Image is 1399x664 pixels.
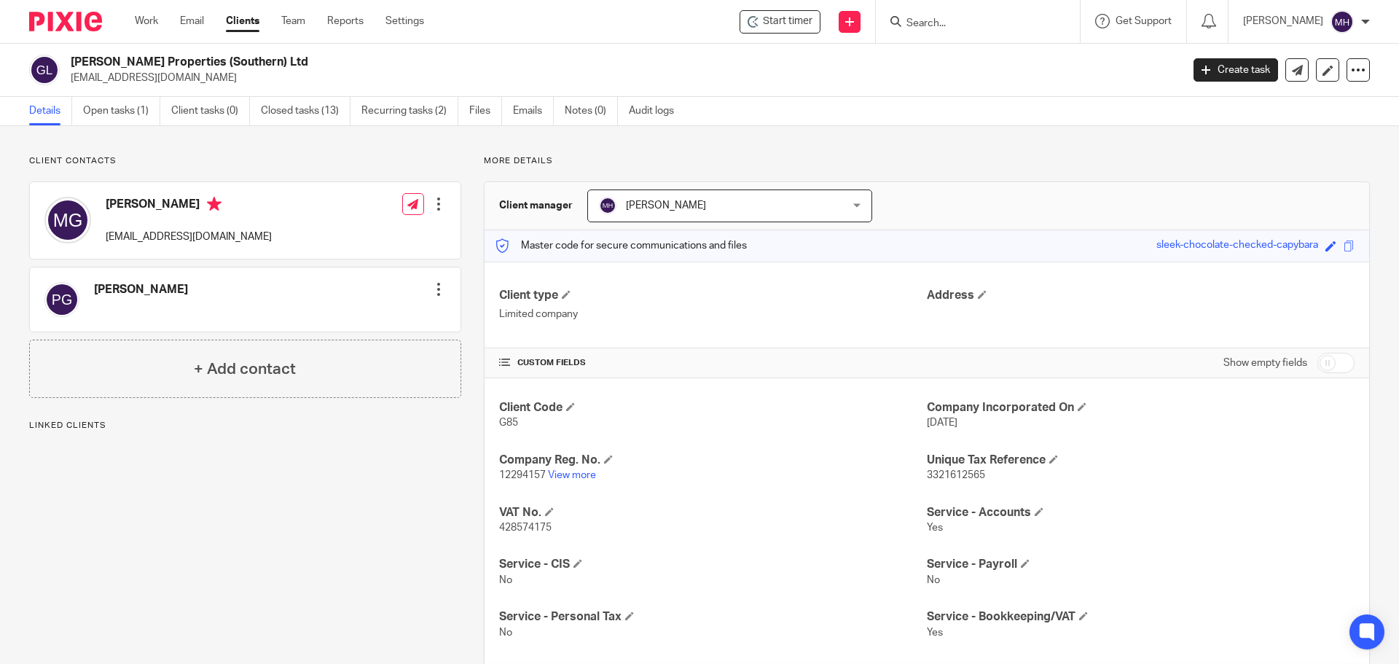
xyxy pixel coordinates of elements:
[171,97,250,125] a: Client tasks (0)
[499,557,927,572] h4: Service - CIS
[927,470,985,480] span: 3321612565
[29,420,461,431] p: Linked clients
[207,197,222,211] i: Primary
[1243,14,1323,28] p: [PERSON_NAME]
[927,523,943,533] span: Yes
[927,628,943,638] span: Yes
[499,523,552,533] span: 428574175
[626,200,706,211] span: [PERSON_NAME]
[83,97,160,125] a: Open tasks (1)
[135,14,158,28] a: Work
[281,14,305,28] a: Team
[499,418,518,428] span: G85
[327,14,364,28] a: Reports
[513,97,554,125] a: Emails
[1156,238,1318,254] div: sleek-chocolate-checked-capybara
[44,197,91,243] img: svg%3E
[499,288,927,303] h4: Client type
[385,14,424,28] a: Settings
[927,575,940,585] span: No
[44,282,79,317] img: svg%3E
[71,71,1172,85] p: [EMAIL_ADDRESS][DOMAIN_NAME]
[484,155,1370,167] p: More details
[469,97,502,125] a: Files
[29,12,102,31] img: Pixie
[927,418,957,428] span: [DATE]
[71,55,952,70] h2: [PERSON_NAME] Properties (Southern) Ltd
[29,97,72,125] a: Details
[499,505,927,520] h4: VAT No.
[499,307,927,321] p: Limited company
[499,609,927,625] h4: Service - Personal Tax
[361,97,458,125] a: Recurring tasks (2)
[565,97,618,125] a: Notes (0)
[927,453,1355,468] h4: Unique Tax Reference
[927,609,1355,625] h4: Service - Bookkeeping/VAT
[94,282,188,297] h4: [PERSON_NAME]
[499,400,927,415] h4: Client Code
[927,505,1355,520] h4: Service - Accounts
[1331,10,1354,34] img: svg%3E
[226,14,259,28] a: Clients
[499,357,927,369] h4: CUSTOM FIELDS
[499,575,512,585] span: No
[499,453,927,468] h4: Company Reg. No.
[763,14,812,29] span: Start timer
[629,97,685,125] a: Audit logs
[106,197,272,215] h4: [PERSON_NAME]
[927,557,1355,572] h4: Service - Payroll
[261,97,350,125] a: Closed tasks (13)
[1223,356,1307,370] label: Show empty fields
[927,288,1355,303] h4: Address
[499,628,512,638] span: No
[29,55,60,85] img: svg%3E
[927,400,1355,415] h4: Company Incorporated On
[740,10,820,34] div: Garrison Properties (Southern) Ltd
[499,470,546,480] span: 12294157
[1194,58,1278,82] a: Create task
[106,230,272,244] p: [EMAIL_ADDRESS][DOMAIN_NAME]
[599,197,616,214] img: svg%3E
[495,238,747,253] p: Master code for secure communications and files
[1116,16,1172,26] span: Get Support
[180,14,204,28] a: Email
[548,470,596,480] a: View more
[194,358,296,380] h4: + Add contact
[499,198,573,213] h3: Client manager
[905,17,1036,31] input: Search
[29,155,461,167] p: Client contacts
